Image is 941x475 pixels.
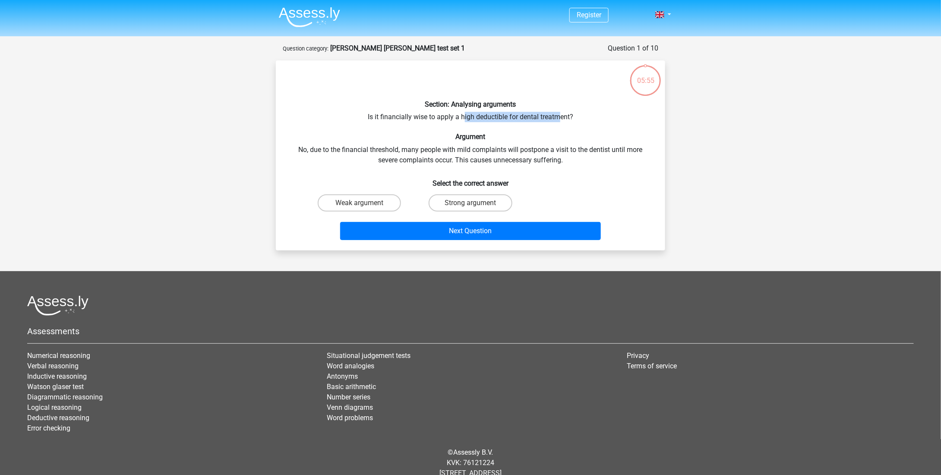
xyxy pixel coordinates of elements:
[27,372,87,380] a: Inductive reasoning
[340,222,601,240] button: Next Question
[327,393,371,401] a: Number series
[577,11,601,19] a: Register
[27,295,88,316] img: Assessly logo
[318,194,401,212] label: Weak argument
[27,414,89,422] a: Deductive reasoning
[327,362,375,370] a: Word analogies
[27,383,84,391] a: Watson glaser test
[627,362,677,370] a: Terms of service
[327,351,411,360] a: Situational judgement tests
[27,393,103,401] a: Diagrammatic reasoning
[330,44,465,52] strong: [PERSON_NAME] [PERSON_NAME] test set 1
[608,43,658,54] div: Question 1 of 10
[327,383,376,391] a: Basic arithmetic
[429,194,512,212] label: Strong argument
[327,403,373,412] a: Venn diagrams
[27,424,70,432] a: Error checking
[279,67,662,244] div: Is it financially wise to apply a high deductible for dental treatment? No, due to the financial ...
[283,45,328,52] small: Question category:
[27,351,90,360] a: Numerical reasoning
[327,414,373,422] a: Word problems
[27,326,914,336] h5: Assessments
[290,172,651,187] h6: Select the correct answer
[327,372,358,380] a: Antonyms
[627,351,649,360] a: Privacy
[27,403,82,412] a: Logical reasoning
[454,448,493,456] a: Assessly B.V.
[279,7,340,27] img: Assessly
[290,133,651,141] h6: Argument
[629,64,662,86] div: 05:55
[290,100,651,108] h6: Section: Analysing arguments
[27,362,79,370] a: Verbal reasoning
